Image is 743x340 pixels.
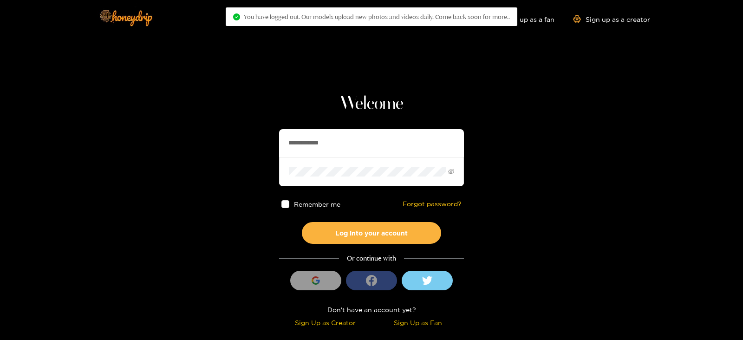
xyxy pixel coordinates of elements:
a: Forgot password? [403,200,462,208]
div: Or continue with [279,253,464,264]
div: Don't have an account yet? [279,304,464,315]
h1: Welcome [279,93,464,115]
a: Sign up as a creator [573,15,650,23]
span: Remember me [294,201,340,208]
span: check-circle [233,13,240,20]
button: Log into your account [302,222,441,244]
a: Sign up as a fan [491,15,554,23]
span: You have logged out. Our models upload new photos and videos daily. Come back soon for more.. [244,13,510,20]
div: Sign Up as Fan [374,317,462,328]
span: eye-invisible [448,169,454,175]
div: Sign Up as Creator [281,317,369,328]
